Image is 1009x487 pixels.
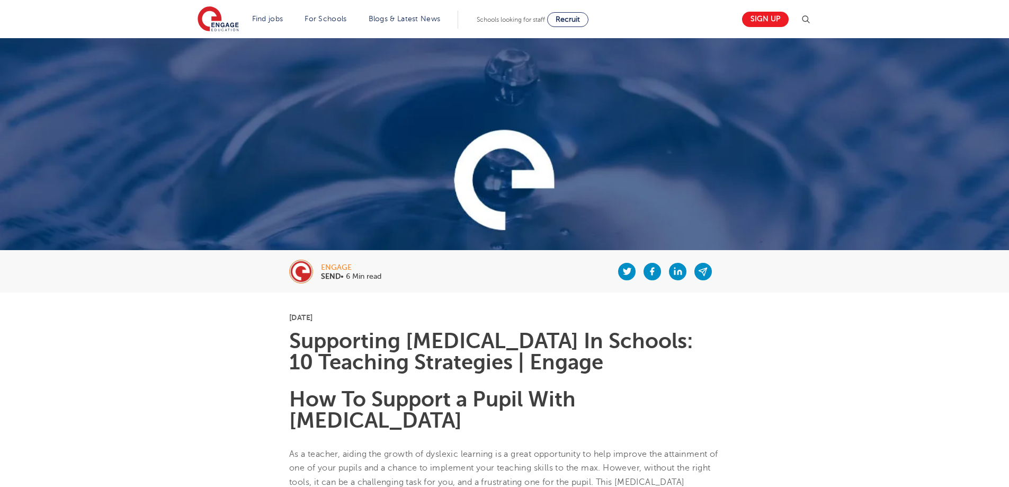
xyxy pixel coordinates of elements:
img: Engage Education [198,6,239,33]
b: SEND [321,272,341,280]
span: Recruit [556,15,580,23]
a: Find jobs [252,15,283,23]
b: How To Support a Pupil With [MEDICAL_DATA] [289,387,576,432]
a: For Schools [305,15,346,23]
a: Recruit [547,12,588,27]
h1: Supporting [MEDICAL_DATA] In Schools: 10 Teaching Strategies | Engage [289,331,720,373]
span: Schools looking for staff [477,16,545,23]
p: • 6 Min read [321,273,381,280]
a: Blogs & Latest News [369,15,441,23]
div: engage [321,264,381,271]
a: Sign up [742,12,789,27]
p: [DATE] [289,314,720,321]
